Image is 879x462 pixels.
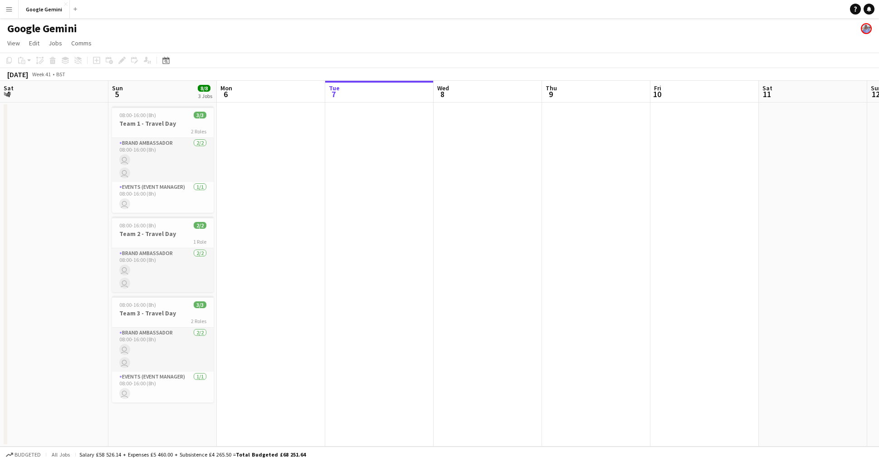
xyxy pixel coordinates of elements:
[25,37,43,49] a: Edit
[653,89,661,99] span: 10
[436,89,449,99] span: 8
[19,0,70,18] button: Google Gemini
[4,84,14,92] span: Sat
[112,230,214,238] h3: Team 2 - Travel Day
[4,37,24,49] a: View
[7,22,77,35] h1: Google Gemini
[112,296,214,403] app-job-card: 08:00-16:00 (8h)3/3Team 3 - Travel Day2 RolesBrand Ambassador2/208:00-16:00 (8h) Events (Event Ma...
[112,182,214,213] app-card-role: Events (Event Manager)1/108:00-16:00 (8h)
[112,138,214,182] app-card-role: Brand Ambassador2/208:00-16:00 (8h)
[194,222,206,229] span: 2/2
[191,128,206,135] span: 2 Roles
[546,84,557,92] span: Thu
[112,119,214,128] h3: Team 1 - Travel Day
[762,84,772,92] span: Sat
[861,23,872,34] app-user-avatar: Lucy Hillier
[50,451,72,458] span: All jobs
[112,248,214,292] app-card-role: Brand Ambassador2/208:00-16:00 (8h)
[56,71,65,78] div: BST
[119,222,156,229] span: 08:00-16:00 (8h)
[7,39,20,47] span: View
[220,84,232,92] span: Mon
[654,84,661,92] span: Fri
[15,452,41,458] span: Budgeted
[71,39,92,47] span: Comms
[49,39,62,47] span: Jobs
[198,93,212,99] div: 3 Jobs
[7,70,28,79] div: [DATE]
[112,84,123,92] span: Sun
[68,37,95,49] a: Comms
[193,238,206,245] span: 1 Role
[112,216,214,292] app-job-card: 08:00-16:00 (8h)2/2Team 2 - Travel Day1 RoleBrand Ambassador2/208:00-16:00 (8h)
[5,450,42,460] button: Budgeted
[198,85,210,92] span: 8/8
[111,89,123,99] span: 5
[437,84,449,92] span: Wed
[329,84,340,92] span: Tue
[2,89,14,99] span: 4
[119,112,156,118] span: 08:00-16:00 (8h)
[29,39,39,47] span: Edit
[119,301,156,308] span: 08:00-16:00 (8h)
[112,309,214,317] h3: Team 3 - Travel Day
[327,89,340,99] span: 7
[194,301,206,308] span: 3/3
[544,89,557,99] span: 9
[194,112,206,118] span: 3/3
[112,106,214,213] app-job-card: 08:00-16:00 (8h)3/3Team 1 - Travel Day2 RolesBrand Ambassador2/208:00-16:00 (8h) Events (Event Ma...
[30,71,53,78] span: Week 41
[79,451,306,458] div: Salary £58 526.14 + Expenses £5 460.00 + Subsistence £4 265.50 =
[112,328,214,372] app-card-role: Brand Ambassador2/208:00-16:00 (8h)
[219,89,232,99] span: 6
[45,37,66,49] a: Jobs
[236,451,306,458] span: Total Budgeted £68 251.64
[191,318,206,324] span: 2 Roles
[761,89,772,99] span: 11
[112,372,214,403] app-card-role: Events (Event Manager)1/108:00-16:00 (8h)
